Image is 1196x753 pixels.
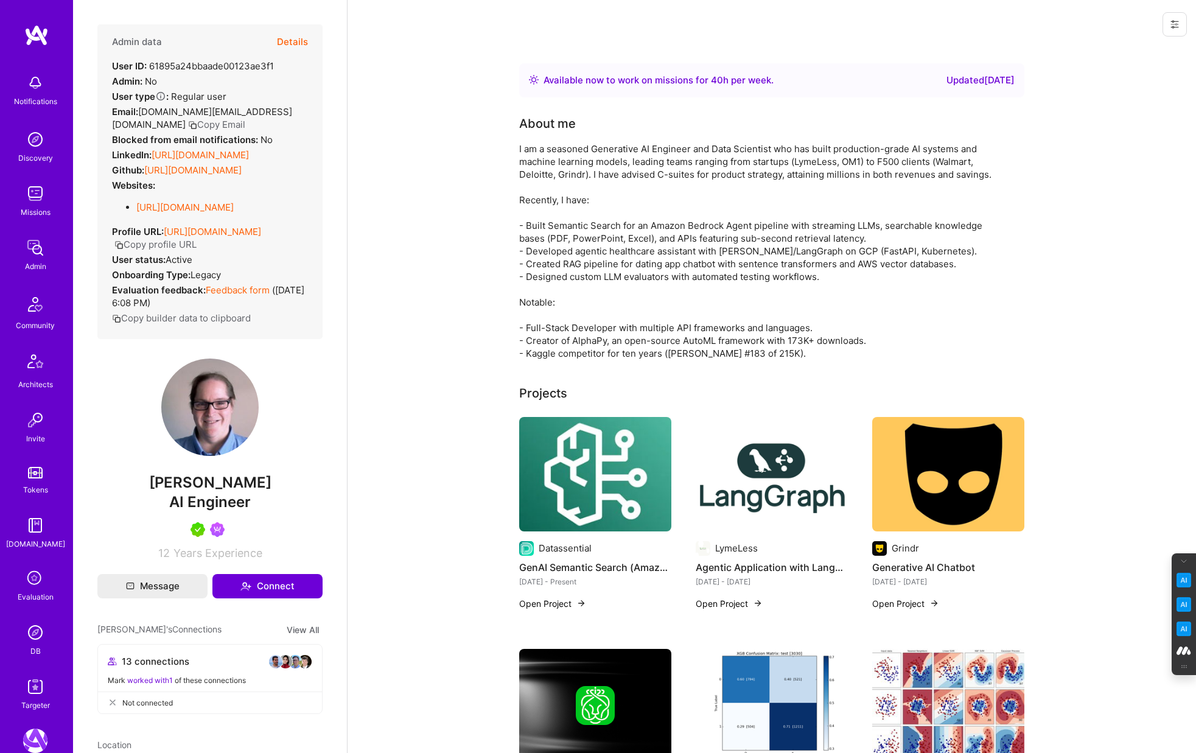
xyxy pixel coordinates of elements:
[711,74,723,86] span: 40
[112,312,251,324] button: Copy builder data to clipboard
[127,676,173,685] span: worked with 1
[112,60,147,72] strong: User ID:
[6,538,65,550] div: [DOMAIN_NAME]
[946,73,1015,88] div: Updated [DATE]
[24,567,47,590] i: icon SelectionTeam
[24,24,49,46] img: logo
[872,417,1024,531] img: Generative AI Chatbot
[155,91,166,102] i: Help
[18,378,53,391] div: Architects
[21,349,50,378] img: Architects
[519,575,671,588] div: [DATE] - Present
[108,674,312,687] div: Mark of these connections
[696,575,848,588] div: [DATE] - [DATE]
[188,118,245,131] button: Copy Email
[191,522,205,537] img: A.Teamer in Residence
[23,674,47,699] img: Skill Targeter
[161,359,259,456] img: User Avatar
[144,164,242,176] a: [URL][DOMAIN_NAME]
[97,644,323,714] button: 13 connectionsavataravataravataravatarMark worked with1 of these connectionsNot connected
[277,24,308,60] button: Details
[112,37,162,47] h4: Admin data
[16,319,55,332] div: Community
[519,559,671,575] h4: GenAI Semantic Search (Amazon Bedrock, OpenAI, Knowledge Base)
[112,106,292,130] span: [DOMAIN_NAME][EMAIL_ADDRESS][DOMAIN_NAME]
[519,541,534,556] img: Company logo
[188,121,197,130] i: icon Copy
[14,95,57,108] div: Notifications
[173,547,262,559] span: Years Experience
[112,90,226,103] div: Regular user
[23,513,47,538] img: guide book
[97,574,208,598] button: Message
[696,541,710,556] img: Company logo
[122,655,189,668] span: 13 connections
[112,314,121,323] i: icon Copy
[112,226,164,237] strong: Profile URL:
[112,180,155,191] strong: Websites:
[23,483,48,496] div: Tokens
[929,598,939,608] img: arrow-right
[23,181,47,206] img: teamwork
[519,417,671,531] img: GenAI Semantic Search (Amazon Bedrock, OpenAI, Knowledge Base)
[136,201,234,213] a: [URL][DOMAIN_NAME]
[872,597,939,610] button: Open Project
[696,597,763,610] button: Open Project
[112,284,206,296] strong: Evaluation feedback:
[18,152,53,164] div: Discovery
[28,467,43,478] img: tokens
[576,598,586,608] img: arrow-right
[152,149,249,161] a: [URL][DOMAIN_NAME]
[166,254,192,265] span: Active
[519,114,576,133] div: About me
[892,542,919,555] div: Grindr
[97,474,323,492] span: [PERSON_NAME]
[278,654,293,669] img: avatar
[519,597,586,610] button: Open Project
[206,284,270,296] a: Feedback form
[753,598,763,608] img: arrow-right
[288,654,302,669] img: avatar
[1177,597,1191,612] img: Email Tone Analyzer icon
[191,269,221,281] span: legacy
[112,60,274,72] div: 61895a24bbaade00123ae3f1
[212,574,323,598] button: Connect
[23,127,47,152] img: discovery
[114,238,197,251] button: Copy profile URL
[158,547,170,559] span: 12
[112,133,273,146] div: No
[112,254,166,265] strong: User status:
[529,75,539,85] img: Availability
[112,284,308,309] div: ( [DATE] 6:08 PM )
[872,575,1024,588] div: [DATE] - [DATE]
[519,384,567,402] div: Projects
[26,432,45,445] div: Invite
[23,408,47,432] img: Invite
[1177,573,1191,587] img: Key Point Extractor icon
[112,134,261,145] strong: Blocked from email notifications:
[30,645,41,657] div: DB
[23,729,47,753] img: A.Team: Leading A.Team's Marketing & DemandGen
[872,559,1024,575] h4: Generative AI Chatbot
[97,738,323,751] div: Location
[112,106,138,117] strong: Email:
[268,654,283,669] img: avatar
[112,149,152,161] strong: LinkedIn:
[21,290,50,319] img: Community
[576,686,615,725] img: Company logo
[25,260,46,273] div: Admin
[112,75,142,87] strong: Admin:
[519,142,1006,360] div: I am a seasoned Generative AI Engineer and Data Scientist who has built production-grade AI syste...
[210,522,225,537] img: Been on Mission
[240,581,251,592] i: icon Connect
[108,657,117,666] i: icon Collaborator
[23,620,47,645] img: Admin Search
[872,541,887,556] img: Company logo
[23,236,47,260] img: admin teamwork
[20,729,51,753] a: A.Team: Leading A.Team's Marketing & DemandGen
[298,654,312,669] img: avatar
[18,590,54,603] div: Evaluation
[696,559,848,575] h4: Agentic Application with LangGraph
[21,699,50,712] div: Targeter
[122,696,173,709] span: Not connected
